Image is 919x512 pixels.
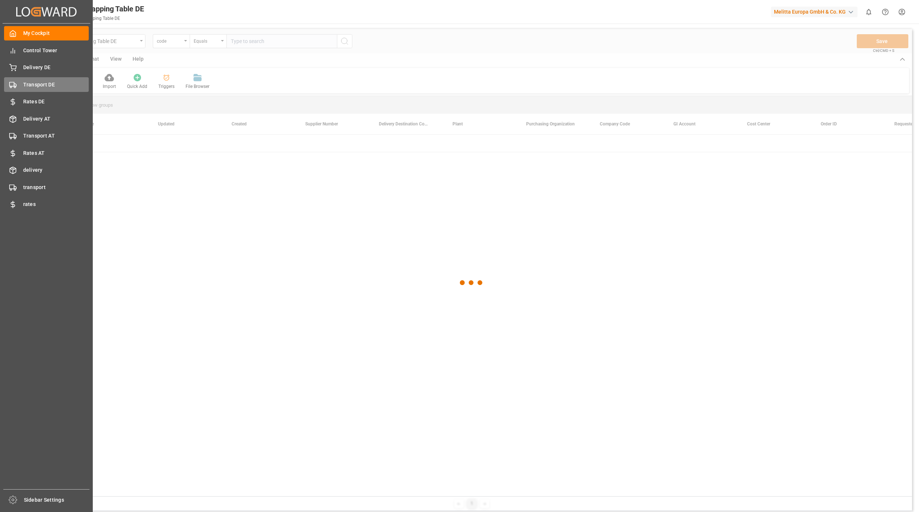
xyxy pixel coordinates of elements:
[4,26,89,40] a: My Cockpit
[23,149,89,157] span: Rates AT
[23,47,89,54] span: Control Tower
[4,111,89,126] a: Delivery AT
[23,184,89,191] span: transport
[877,4,894,20] button: Help Center
[4,95,89,109] a: Rates DE
[23,64,89,71] span: Delivery DE
[4,77,89,92] a: Transport DE
[23,98,89,106] span: Rates DE
[23,200,89,208] span: rates
[4,180,89,194] a: transport
[24,496,90,504] span: Sidebar Settings
[860,4,877,20] button: show 0 new notifications
[771,5,860,19] button: Melitta Europa GmbH & Co. KG
[23,81,89,89] span: Transport DE
[4,129,89,143] a: Transport AT
[4,146,89,160] a: Rates AT
[23,115,89,123] span: Delivery AT
[4,43,89,57] a: Control Tower
[23,166,89,174] span: delivery
[4,163,89,177] a: delivery
[771,7,858,17] div: Melitta Europa GmbH & Co. KG
[4,60,89,75] a: Delivery DE
[23,29,89,37] span: My Cockpit
[23,132,89,140] span: Transport AT
[4,197,89,211] a: rates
